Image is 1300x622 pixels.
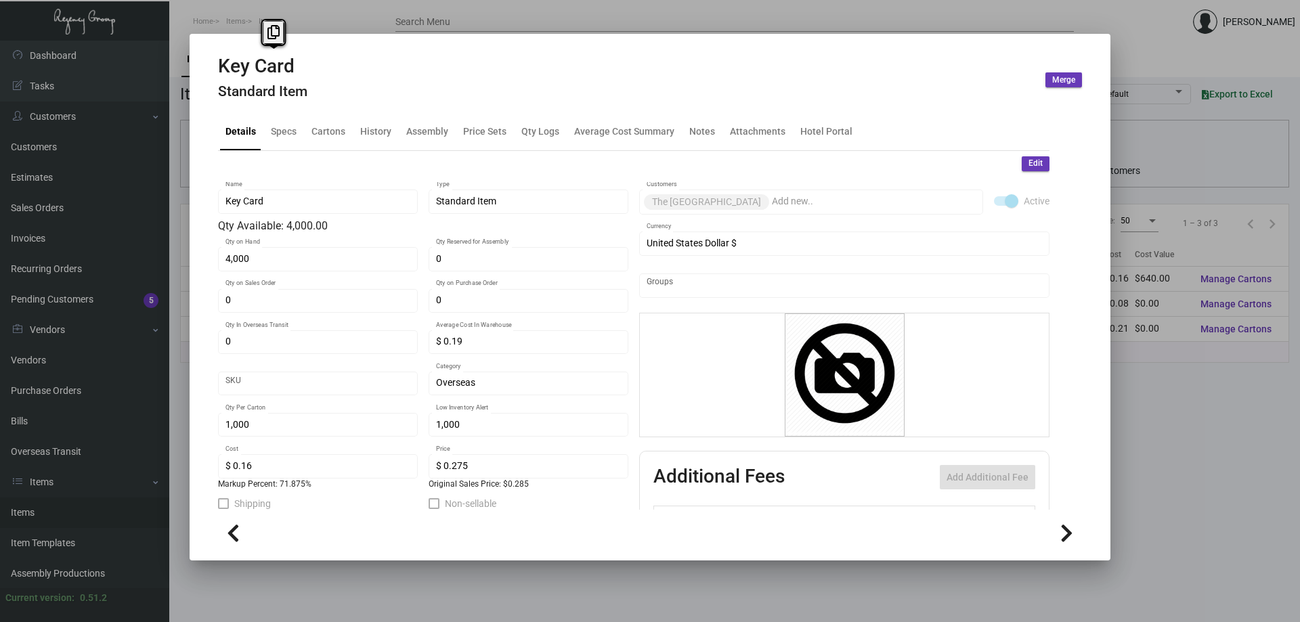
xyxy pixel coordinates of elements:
div: Specs [271,125,297,139]
div: History [360,125,391,139]
div: Qty Available: 4,000.00 [218,218,628,234]
th: Price type [958,506,1019,530]
th: Cost [846,506,902,530]
th: Active [654,506,695,530]
div: Hotel Portal [800,125,852,139]
h2: Additional Fees [653,465,785,489]
h4: Standard Item [218,83,307,100]
div: Attachments [730,125,785,139]
th: Price [903,506,958,530]
div: Qty Logs [521,125,559,139]
span: Add Additional Fee [947,472,1028,483]
div: Average Cost Summary [574,125,674,139]
input: Add new.. [647,280,1043,291]
div: Assembly [406,125,448,139]
div: Cartons [311,125,345,139]
th: Type [695,506,846,530]
span: Shipping [234,495,271,512]
div: Current version: [5,591,74,605]
i: Copy [267,25,280,39]
div: Notes [689,125,715,139]
span: Non-sellable [445,495,496,512]
span: Edit [1028,158,1043,169]
span: Merge [1052,74,1075,86]
h2: Key Card [218,55,307,78]
span: Active [1024,193,1049,209]
button: Add Additional Fee [940,465,1035,489]
mat-chip: The [GEOGRAPHIC_DATA] [644,194,769,210]
button: Edit [1022,156,1049,171]
div: Details [225,125,256,139]
button: Merge [1045,72,1082,87]
input: Add new.. [772,196,976,207]
div: Price Sets [463,125,506,139]
div: 0.51.2 [80,591,107,605]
